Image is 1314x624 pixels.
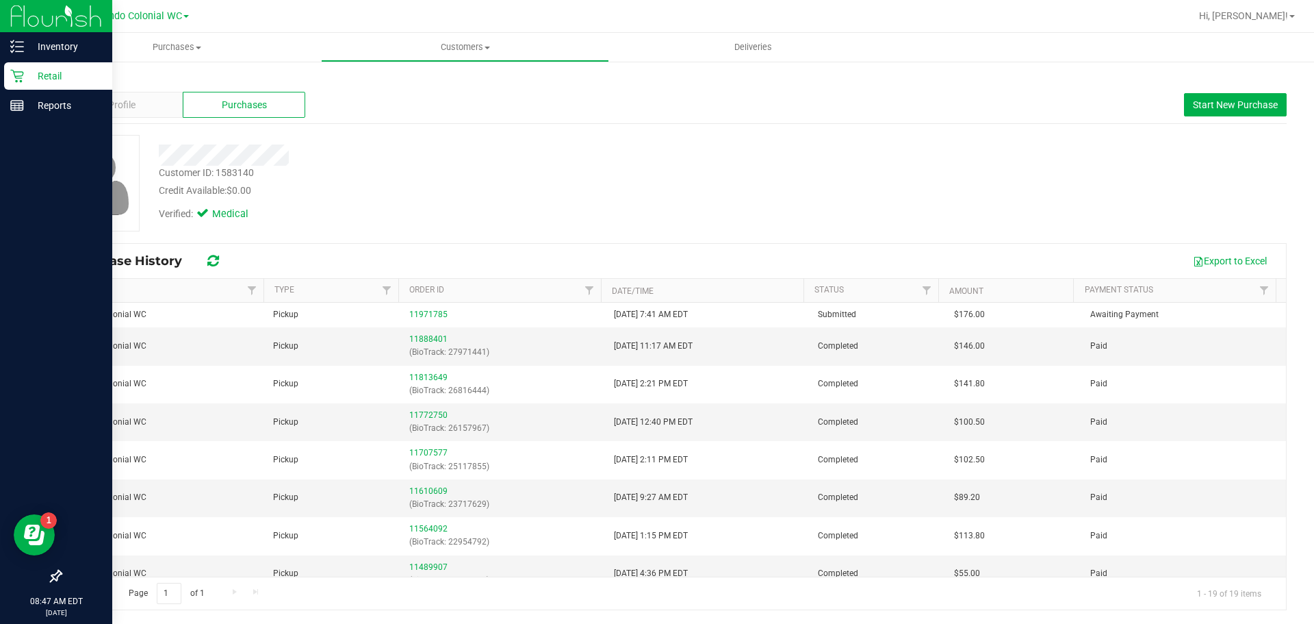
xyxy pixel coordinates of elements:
span: Completed [818,529,858,542]
a: Status [814,285,844,295]
span: $113.80 [954,529,985,542]
a: Purchases [33,33,321,62]
span: Purchases [222,98,267,112]
a: Filter [376,279,398,302]
span: Deliveries [716,41,790,53]
p: (BioTrack: 26157967) [409,422,597,435]
a: Deliveries [609,33,897,62]
span: Orlando Colonial WC [90,10,182,22]
a: Order ID [409,285,444,295]
a: 11888401 [409,334,448,344]
a: Customers [321,33,609,62]
a: 11489907 [409,562,448,572]
span: Pickup [273,377,298,390]
div: Credit Available: [159,184,762,198]
a: 11813649 [409,373,448,382]
a: Filter [241,279,263,302]
span: [DATE] 2:21 PM EDT [614,377,688,390]
span: Pickup [273,567,298,580]
p: (BioTrack: 22954792) [409,536,597,549]
span: Page of 1 [117,583,216,604]
a: Type [274,285,294,295]
span: [DATE] 7:41 AM EDT [614,308,688,321]
span: Awaiting Payment [1090,308,1159,321]
a: 11971785 [409,310,448,319]
a: Amount [949,286,983,296]
p: Reports [24,97,106,114]
p: [DATE] [6,608,106,618]
span: $89.20 [954,491,980,504]
a: Payment Status [1085,285,1153,295]
span: Paid [1090,491,1107,504]
span: Completed [818,340,858,353]
span: $146.00 [954,340,985,353]
p: 08:47 AM EDT [6,595,106,608]
span: $176.00 [954,308,985,321]
span: Customers [322,41,608,53]
a: Filter [578,279,601,302]
span: $100.50 [954,416,985,429]
span: Paid [1090,416,1107,429]
span: Pickup [273,491,298,504]
iframe: Resource center unread badge [40,512,57,529]
input: 1 [157,583,181,604]
button: Start New Purchase [1184,93,1287,116]
span: Paid [1090,377,1107,390]
span: Pickup [273,340,298,353]
span: Purchase History [71,253,196,269]
a: 11564092 [409,524,448,534]
a: 11772750 [409,410,448,420]
p: Inventory [24,38,106,55]
a: Filter [916,279,938,302]
span: Paid [1090,453,1107,466]
span: [DATE] 1:15 PM EDT [614,529,688,542]
span: Completed [818,491,858,504]
span: Paid [1090,340,1107,353]
a: 11707577 [409,448,448,458]
inline-svg: Inventory [10,40,24,53]
inline-svg: Reports [10,99,24,112]
span: Pickup [273,416,298,429]
div: Verified: [159,207,267,222]
span: $0.00 [227,185,251,196]
a: Filter [1253,279,1276,302]
span: Pickup [273,308,298,321]
span: Completed [818,567,858,580]
p: (BioTrack: 21822278) [409,574,597,587]
span: [DATE] 9:27 AM EDT [614,491,688,504]
span: Pickup [273,453,298,466]
p: (BioTrack: 27971441) [409,346,597,359]
inline-svg: Retail [10,69,24,83]
span: $55.00 [954,567,980,580]
a: 11610609 [409,486,448,496]
span: 1 - 19 of 19 items [1186,583,1272,603]
span: Paid [1090,567,1107,580]
span: Hi, [PERSON_NAME]! [1199,10,1288,21]
span: Submitted [818,308,856,321]
span: Paid [1090,529,1107,542]
p: (BioTrack: 25117855) [409,460,597,473]
span: Completed [818,416,858,429]
span: [DATE] 11:17 AM EDT [614,340,693,353]
span: Pickup [273,529,298,542]
span: $102.50 [954,453,985,466]
span: $141.80 [954,377,985,390]
p: Retail [24,68,106,84]
p: (BioTrack: 26816444) [409,384,597,397]
span: [DATE] 12:40 PM EDT [614,416,693,429]
div: Customer ID: 1583140 [159,166,254,180]
span: Start New Purchase [1193,99,1278,110]
span: Completed [818,453,858,466]
span: [DATE] 2:11 PM EDT [614,453,688,466]
span: Medical [212,207,267,222]
iframe: Resource center [14,514,55,556]
span: Profile [108,98,136,112]
button: Export to Excel [1184,249,1276,273]
p: (BioTrack: 23717629) [409,498,597,511]
a: Date/Time [612,286,654,296]
span: Completed [818,377,858,390]
span: Purchases [33,41,321,53]
span: [DATE] 4:36 PM EDT [614,567,688,580]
